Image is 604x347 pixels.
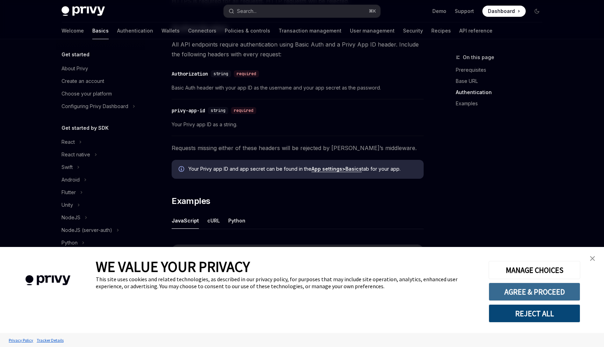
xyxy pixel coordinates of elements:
button: Python [228,212,245,229]
img: dark logo [62,6,105,16]
span: Basic Auth header with your app ID as the username and your app secret as the password. [172,84,424,92]
span: WE VALUE YOUR PRIVACY [96,257,250,276]
div: Search... [237,7,257,15]
div: Python [62,239,78,247]
a: Welcome [62,22,84,39]
a: Wallets [161,22,180,39]
div: Choose your platform [62,90,112,98]
div: required [231,107,256,114]
div: React native [62,150,90,159]
button: AGREE & PROCEED [489,283,580,301]
span: Requests missing either of these headers will be rejected by [PERSON_NAME]’s middleware. [172,143,424,153]
a: Support [455,8,474,15]
span: string [214,71,228,77]
span: Your Privy app ID and app secret can be found in the tab for your app. [188,165,417,172]
div: required [234,70,259,77]
span: ⌘ K [369,8,376,14]
span: Examples [172,196,210,207]
div: Create an account [62,77,104,85]
button: Search...⌘K [224,5,380,17]
button: cURL [207,212,220,229]
a: Prerequisites [456,64,548,76]
button: REJECT ALL [489,304,580,323]
a: Tracker Details [35,334,65,346]
span: All API endpoints require authentication using Basic Auth and a Privy App ID header. Include the ... [172,40,424,59]
a: Demo [432,8,446,15]
a: Recipes [431,22,451,39]
a: Choose your platform [56,87,145,100]
a: Connectors [188,22,216,39]
a: Authentication [117,22,153,39]
a: Authentication [456,87,548,98]
img: close banner [590,256,595,261]
a: Base URL [456,76,548,87]
a: close banner [585,252,599,265]
a: Transaction management [279,22,341,39]
h5: Get started by SDK [62,124,109,132]
a: About Privy [56,62,145,75]
a: Dashboard [482,6,526,17]
div: Android [62,176,80,184]
span: Your Privy app ID as a string. [172,120,424,129]
img: company logo [10,265,85,296]
div: Flutter [62,188,76,197]
div: NodeJS (server-auth) [62,226,112,234]
a: User management [350,22,395,39]
div: Authorization [172,70,208,77]
span: Dashboard [488,8,515,15]
svg: Info [179,166,186,173]
div: NodeJS [62,213,80,222]
div: privy-app-id [172,107,205,114]
span: string [211,108,225,113]
button: JavaScript [172,212,199,229]
div: React [62,138,75,146]
div: Unity [62,201,73,209]
a: Basics [92,22,109,39]
h5: Get started [62,50,89,59]
a: Policies & controls [225,22,270,39]
strong: App settings [311,166,342,172]
a: Examples [456,98,548,109]
a: Create an account [56,75,145,87]
a: App settings>Basics [311,166,362,172]
a: Security [403,22,423,39]
strong: Basics [345,166,362,172]
button: Toggle dark mode [531,6,542,17]
div: Configuring Privy Dashboard [62,102,128,111]
div: About Privy [62,64,88,73]
div: Swift [62,163,73,171]
div: This site uses cookies and related technologies, as described in our privacy policy, for purposes... [96,276,478,290]
span: On this page [463,53,494,62]
a: API reference [459,22,492,39]
button: MANAGE CHOICES [489,261,580,279]
a: Privacy Policy [7,334,35,346]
